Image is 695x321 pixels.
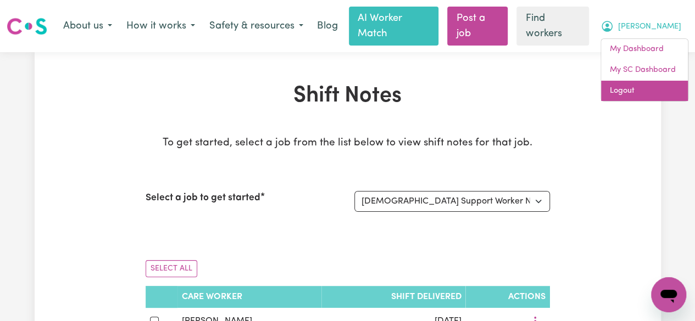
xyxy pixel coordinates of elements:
p: To get started, select a job from the list below to view shift notes for that job. [146,136,550,151]
label: Select a job to get started [146,191,260,205]
button: How it works [119,15,202,38]
a: Find workers [516,7,589,46]
a: Post a job [447,7,508,46]
th: Actions [465,286,549,308]
a: Logout [601,81,688,102]
span: [PERSON_NAME] [618,21,681,33]
a: My Dashboard [601,39,688,60]
button: Select All [146,260,197,277]
img: Careseekers logo [7,16,47,36]
h1: Shift Notes [146,83,550,109]
button: Safety & resources [202,15,310,38]
a: My SC Dashboard [601,60,688,81]
button: About us [56,15,119,38]
span: Care Worker [182,292,242,301]
div: My Account [601,38,688,102]
iframe: Button to launch messaging window [651,277,686,312]
button: My Account [593,15,688,38]
a: Blog [310,14,344,38]
th: Shift delivered [321,286,465,308]
a: AI Worker Match [349,7,438,46]
a: Careseekers logo [7,14,47,39]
